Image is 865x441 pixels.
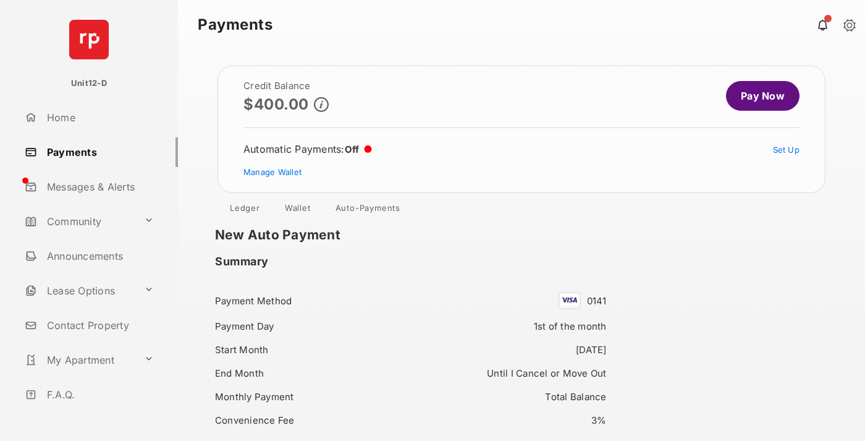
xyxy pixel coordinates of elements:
[275,203,321,218] a: Wallet
[243,96,309,113] p: $400.00
[20,276,139,306] a: Lease Options
[20,172,178,202] a: Messages & Alerts
[198,17,272,32] strong: Payments
[215,388,403,405] div: Monthly Payment
[20,241,178,271] a: Announcements
[215,365,403,382] div: End Month
[243,167,302,177] a: Manage Wallet
[418,412,606,429] div: 3%
[20,380,178,409] a: F.A.Q.
[215,228,625,242] h1: New Auto Payment
[69,20,109,59] img: svg+xml;base64,PHN2ZyB4bWxucz0iaHR0cDovL3d3dy53My5vcmcvMjAwMC9zdmciIHdpZHRoPSI2NCIgaGVpZ2h0PSI2NC...
[20,345,139,375] a: My Apartment
[326,203,410,218] a: Auto-Payments
[20,207,139,236] a: Community
[215,255,269,268] h2: Summary
[215,412,403,429] div: Convenience Fee
[545,391,606,403] span: Total Balance
[215,293,403,309] div: Payment Method
[576,344,607,356] span: [DATE]
[243,143,372,155] div: Automatic Payments :
[71,77,107,90] p: Unit12-D
[215,341,403,358] div: Start Month
[773,145,800,155] a: Set Up
[587,295,607,307] span: 0141
[20,310,178,340] a: Contact Property
[220,203,270,218] a: Ledger
[345,143,360,155] span: Off
[243,81,329,91] h2: Credit Balance
[487,367,606,379] span: Until I Cancel or Move Out
[215,318,403,335] div: Payment Day
[534,320,607,332] span: 1st of the month
[20,103,178,132] a: Home
[20,137,178,167] a: Payments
